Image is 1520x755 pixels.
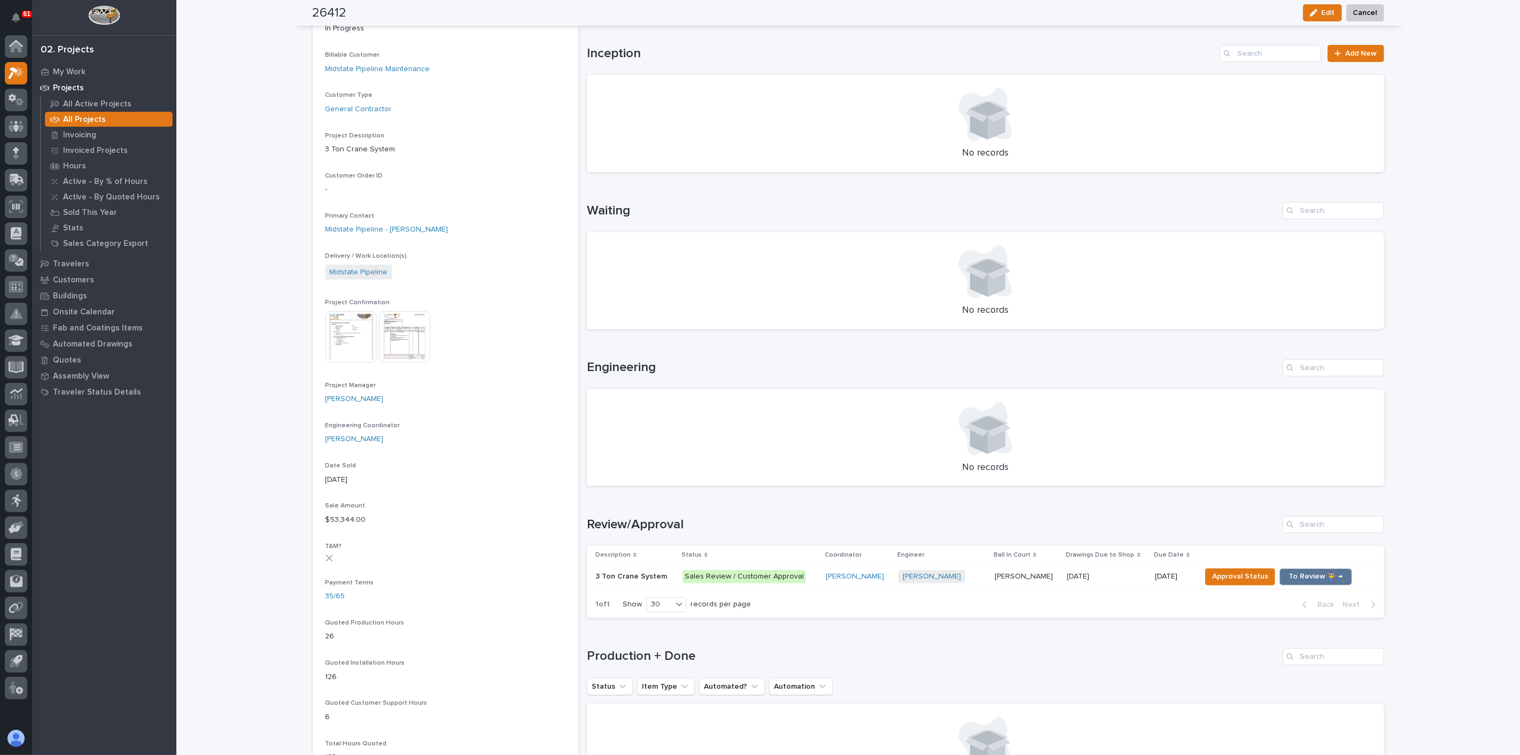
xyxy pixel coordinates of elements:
[32,320,176,336] a: Fab and Coatings Items
[1353,6,1377,19] span: Cancel
[325,64,430,75] a: Midstate Pipeline Maintenance
[325,23,565,34] p: In Progress
[825,549,862,561] p: Coordinator
[325,173,383,179] span: Customer Order ID
[325,434,384,445] a: [PERSON_NAME]
[53,275,94,285] p: Customers
[325,52,380,58] span: Billable Customer
[32,304,176,320] a: Onsite Calendar
[325,672,565,683] p: 126
[637,678,695,695] button: Item Type
[325,133,385,139] span: Project Description
[595,549,631,561] p: Description
[683,570,806,583] div: Sales Review / Customer Approval
[53,340,133,349] p: Automated Drawings
[1346,4,1384,21] button: Cancel
[325,184,565,195] p: -
[325,394,384,405] a: [PERSON_NAME]
[1283,359,1384,376] input: Search
[994,549,1030,561] p: Ball In Court
[41,236,176,251] a: Sales Category Export
[1212,570,1268,583] span: Approval Status
[53,388,141,397] p: Traveler Status Details
[53,259,89,269] p: Travelers
[325,503,366,509] span: Sale Amount
[63,224,83,233] p: Stats
[681,549,702,561] p: Status
[325,700,428,706] span: Quoted Customer Support Hours
[1303,4,1342,21] button: Edit
[600,462,1371,474] p: No records
[1067,570,1092,581] p: [DATE]
[587,591,618,618] p: 1 of 1
[32,64,176,80] a: My Work
[41,158,176,173] a: Hours
[325,620,405,626] span: Quoted Production Hours
[41,220,176,235] a: Stats
[587,360,1278,375] h1: Engineering
[32,272,176,288] a: Customers
[897,549,925,561] p: Engineer
[587,565,1384,589] tr: 3 Ton Crane System3 Ton Crane System Sales Review / Customer Approval[PERSON_NAME] [PERSON_NAME] ...
[995,570,1055,581] p: [PERSON_NAME]
[13,13,27,30] div: Notifications61
[32,352,176,368] a: Quotes
[595,570,669,581] p: 3 Ton Crane System
[1279,568,1352,585] button: To Review 👨‍🏭 →
[1155,572,1192,581] p: [DATE]
[325,382,376,389] span: Project Manager
[587,203,1278,219] h1: Waiting
[1312,600,1335,610] span: Back
[769,678,833,695] button: Automation
[32,368,176,384] a: Assembly View
[325,580,374,586] span: Payment Terms
[330,267,388,278] a: Midstate Pipeline
[1205,568,1275,585] button: Approval Status
[1283,648,1384,665] input: Search
[325,224,448,235] a: Midstate Pipeline - [PERSON_NAME]
[63,192,160,202] p: Active - By Quoted Hours
[5,727,27,750] button: users-avatar
[53,372,109,381] p: Assembly View
[32,256,176,272] a: Travelers
[63,208,117,218] p: Sold This Year
[32,384,176,400] a: Traveler Status Details
[41,44,94,56] div: 02. Projects
[1343,600,1367,610] span: Next
[32,80,176,96] a: Projects
[1328,45,1384,62] a: Add New
[623,600,642,609] p: Show
[1283,202,1384,219] div: Search
[1346,50,1377,57] span: Add New
[1289,570,1343,583] span: To Review 👨‍🏭 →
[647,599,672,610] div: 30
[41,189,176,204] a: Active - By Quoted Hours
[325,299,390,306] span: Project Confirmation
[32,288,176,304] a: Buildings
[325,104,392,115] a: General Contractor
[41,112,176,127] a: All Projects
[1283,516,1384,533] input: Search
[63,239,148,249] p: Sales Category Export
[53,307,115,317] p: Onsite Calendar
[587,649,1278,664] h1: Production + Done
[53,356,81,365] p: Quotes
[325,463,356,469] span: Date Sold
[325,741,387,747] span: Total Hours Quoted
[587,46,1216,61] h1: Inception
[325,631,565,642] p: 26
[53,323,143,333] p: Fab and Coatings Items
[1220,45,1321,62] input: Search
[691,600,751,609] p: records per page
[587,678,633,695] button: Status
[325,144,565,155] p: 3 Ton Crane System
[325,660,405,666] span: Quoted Installation Hours
[32,336,176,352] a: Automated Drawings
[53,67,86,77] p: My Work
[1339,600,1384,610] button: Next
[325,543,342,550] span: T&M?
[41,205,176,220] a: Sold This Year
